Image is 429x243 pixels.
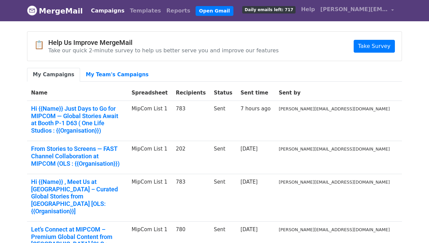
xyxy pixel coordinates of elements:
span: Daily emails left: 717 [242,6,296,13]
td: 202 [172,141,210,174]
th: Name [27,85,127,101]
a: [DATE] [241,146,258,152]
td: Sent [210,141,236,174]
a: Daily emails left: 717 [239,3,298,16]
td: 783 [172,174,210,222]
th: Status [210,85,236,101]
a: [PERSON_NAME][EMAIL_ADDRESS][DOMAIN_NAME] [318,3,397,19]
a: Hi {{Name}} , Meet Us at [GEOGRAPHIC_DATA] – Curated Global Stories from [GEOGRAPHIC_DATA] [OLS: ... [31,178,123,215]
th: Spreadsheet [127,85,172,101]
a: MergeMail [27,4,83,18]
span: 📋 [34,40,48,50]
small: [PERSON_NAME][EMAIL_ADDRESS][DOMAIN_NAME] [279,180,390,185]
td: Sent [210,174,236,222]
a: My Campaigns [27,68,80,82]
a: Reports [164,4,193,18]
small: [PERSON_NAME][EMAIL_ADDRESS][DOMAIN_NAME] [279,106,390,111]
a: [DATE] [241,226,258,233]
a: Take Survey [354,40,395,53]
th: Sent by [275,85,394,101]
a: [DATE] [241,179,258,185]
img: MergeMail logo [27,5,37,16]
a: Templates [127,4,163,18]
td: 783 [172,101,210,141]
small: [PERSON_NAME][EMAIL_ADDRESS][DOMAIN_NAME] [279,227,390,232]
a: Open Gmail [196,6,233,16]
a: Help [298,3,318,16]
td: MipCom List 1 [127,141,172,174]
td: Sent [210,101,236,141]
p: Take our quick 2-minute survey to help us better serve you and improve our features [48,47,279,54]
small: [PERSON_NAME][EMAIL_ADDRESS][DOMAIN_NAME] [279,146,390,152]
td: MipCom List 1 [127,174,172,222]
a: My Team's Campaigns [80,68,154,82]
a: From Stories to Screens — FAST Channel Collaboration at MIPCOM (OLS : {{Organisation}}) [31,145,123,167]
span: [PERSON_NAME][EMAIL_ADDRESS][DOMAIN_NAME] [320,5,388,13]
h4: Help Us Improve MergeMail [48,38,279,47]
th: Sent time [236,85,275,101]
th: Recipients [172,85,210,101]
a: Campaigns [88,4,127,18]
td: MipCom List 1 [127,101,172,141]
a: Hi {{Name}} Just Days to Go for MIPCOM — Global Stories Await at Booth P-1 D63 ( One Life Studios... [31,105,123,134]
a: 7 hours ago [241,106,271,112]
